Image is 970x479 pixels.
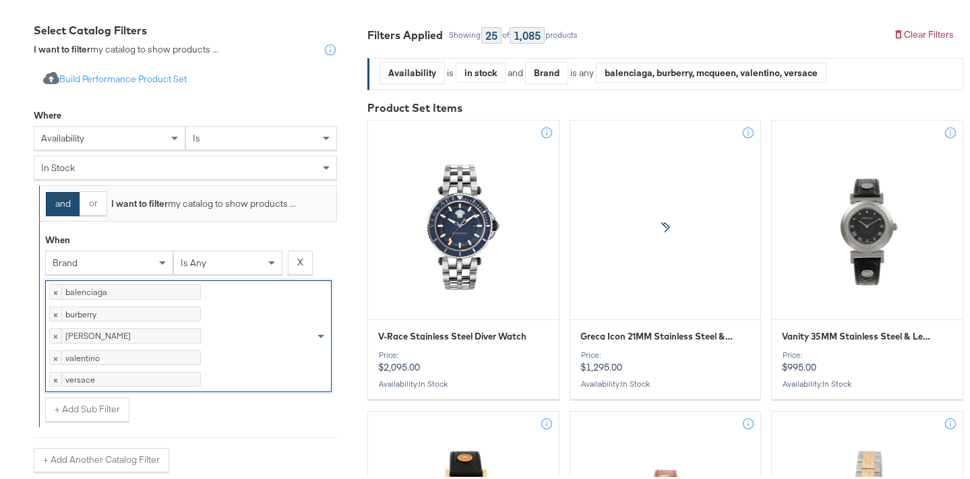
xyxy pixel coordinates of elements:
span: Vanity 35MM Stainless Steel & Leather Strap Watch [782,327,935,340]
button: + Add Sub Filter [45,395,129,419]
button: X [288,248,313,272]
span: in stock [822,376,851,386]
p: $995.00 [782,348,952,371]
div: Product Set Items [367,98,963,113]
div: balenciaga [65,284,207,294]
div: is [445,64,456,77]
div: burberry [65,306,207,317]
span: availability [41,129,84,141]
div: Availability : [580,377,751,386]
div: [PERSON_NAME] [65,327,207,338]
div: my catalog to show products ... [34,40,218,54]
div: Price: [580,348,751,357]
div: products [545,28,578,37]
span: × [50,282,62,296]
div: Brand [526,60,568,81]
button: Clear Filters [884,20,963,44]
span: × [50,370,62,383]
div: Availability : [378,377,549,386]
span: is any [181,254,206,266]
div: of [502,28,510,37]
div: Showing [448,28,481,37]
div: 25 [481,24,502,41]
span: × [50,326,62,340]
strong: I want to filter [34,40,90,53]
button: Build Performance Product Set [34,65,196,90]
div: balenciaga, burberry, mcqueen, valentino, versace [597,60,826,80]
div: is any [568,64,596,77]
div: Select Catalog Filters [34,20,337,36]
span: in stock [419,376,448,386]
p: $1,295.00 [580,348,751,371]
span: Greca Icon 21MM Stainless Steel & Leather Strap Watch [580,327,733,340]
strong: X [297,253,303,266]
span: in stock [41,159,75,171]
div: 1,085 [510,24,545,41]
div: Price: [378,348,549,357]
div: Price: [782,348,952,357]
div: Availability [380,60,444,81]
p: $2,095.00 [378,348,549,371]
div: my catalog to show products ... [107,195,296,207]
span: in stock [621,376,650,386]
div: and [508,59,826,82]
div: Filters Applied [367,25,443,40]
button: and [46,189,80,214]
div: valentino [65,350,207,360]
div: Where [34,106,61,119]
div: Availability : [782,377,952,386]
div: When [45,231,70,244]
span: × [50,305,62,318]
span: × [50,348,62,362]
span: is [193,129,200,141]
span: V-Race Stainless Steel Diver Watch [378,327,526,340]
div: versace [65,371,207,382]
strong: I want to filter [111,195,168,207]
button: + Add Another Catalog Filter [34,445,169,470]
div: in stock [456,60,505,80]
span: brand [53,254,78,266]
button: or [80,189,107,213]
